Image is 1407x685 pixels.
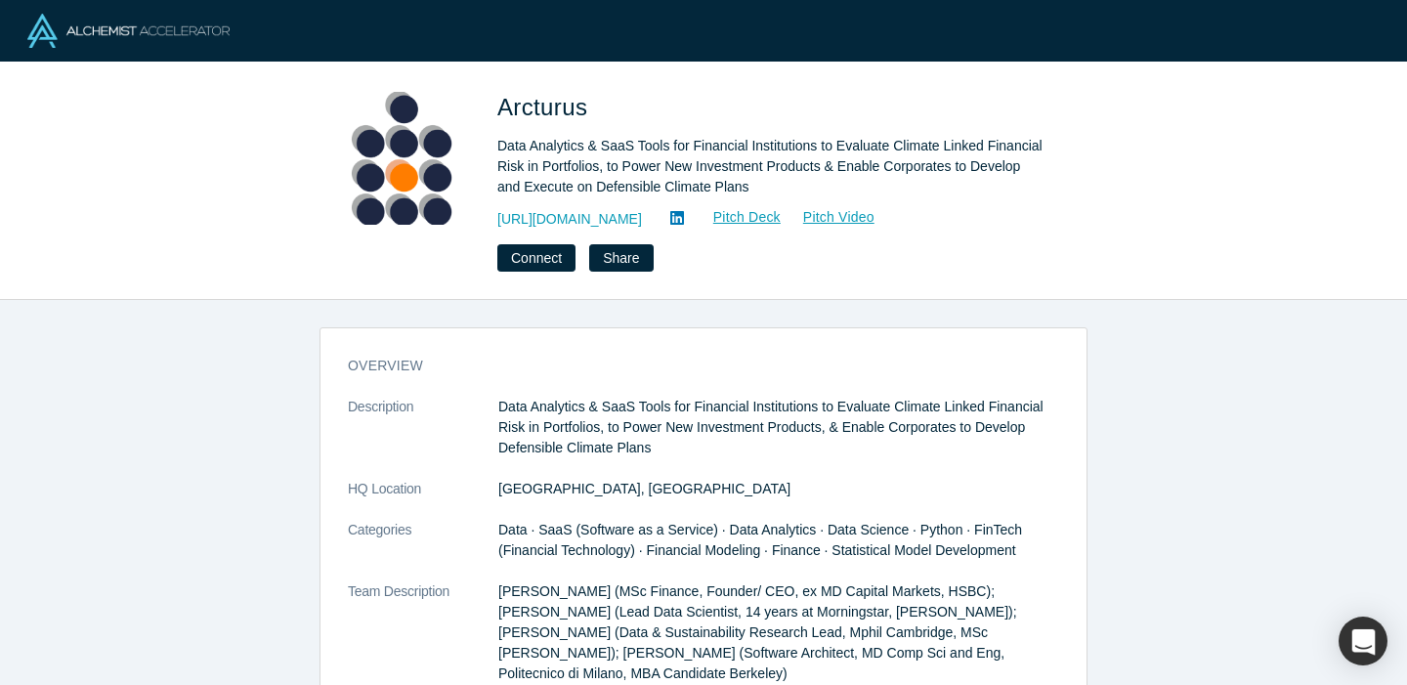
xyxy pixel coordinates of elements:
[782,206,875,229] a: Pitch Video
[348,397,498,479] dt: Description
[498,522,1022,558] span: Data · SaaS (Software as a Service) · Data Analytics · Data Science · Python · FinTech (Financial...
[348,356,1032,376] h3: overview
[348,520,498,581] dt: Categories
[27,14,230,48] img: Alchemist Logo
[589,244,653,272] button: Share
[498,397,1059,458] p: Data Analytics & SaaS Tools for Financial Institutions to Evaluate Climate Linked Financial Risk ...
[497,209,642,230] a: [URL][DOMAIN_NAME]
[692,206,782,229] a: Pitch Deck
[348,479,498,520] dt: HQ Location
[497,136,1045,197] div: Data Analytics & SaaS Tools for Financial Institutions to Evaluate Climate Linked Financial Risk ...
[497,94,594,120] span: Arcturus
[497,244,576,272] button: Connect
[498,581,1059,684] p: [PERSON_NAME] (MSc Finance, Founder/ CEO, ex MD Capital Markets, HSBC); [PERSON_NAME] (Lead Data ...
[498,479,1059,499] dd: [GEOGRAPHIC_DATA], [GEOGRAPHIC_DATA]
[333,90,470,227] img: Arcturus's Logo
